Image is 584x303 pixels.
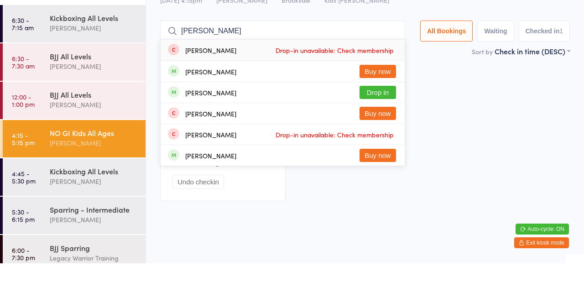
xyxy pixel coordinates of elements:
[3,121,146,159] a: 12:00 -1:00 pmBJJ All Levels[PERSON_NAME]
[12,286,35,301] time: 6:00 - 7:30 pm
[50,254,138,265] div: [PERSON_NAME]
[50,52,138,63] div: Kickboxing All Levels
[360,125,396,139] button: Drop in
[433,16,572,37] div: Drop-in successful.
[160,35,202,44] span: [DATE] 4:15pm
[12,209,36,224] time: 4:45 - 5:30 pm
[216,35,267,44] span: [PERSON_NAME]
[50,101,138,111] div: [PERSON_NAME]
[50,282,138,293] div: BJJ Sparring
[3,160,146,197] a: 4:15 -5:15 pmNO GI Kids All Ages[PERSON_NAME]
[66,25,111,35] div: Any location
[50,206,138,216] div: Kickboxing All Levels
[50,216,138,226] div: [PERSON_NAME]
[472,87,493,96] label: Sort by
[12,248,35,262] time: 5:30 - 6:15 pm
[12,94,35,109] time: 6:30 - 7:30 am
[160,13,570,28] h2: NO GI Kids All Ages Check-in
[12,133,35,147] time: 12:00 - 1:00 pm
[50,63,138,73] div: [PERSON_NAME]
[185,150,236,157] div: [PERSON_NAME]
[273,167,396,181] span: Drop-in unavailable: Check membership
[12,56,34,71] time: 6:30 - 7:15 am
[185,192,236,199] div: [PERSON_NAME]
[477,60,514,81] button: Waiting
[3,83,146,120] a: 6:30 -7:30 amBJJ All Levels[PERSON_NAME]
[514,277,569,288] button: Exit kiosk mode
[66,10,111,25] div: At
[12,25,34,35] a: [DATE]
[185,129,236,136] div: [PERSON_NAME]
[12,10,57,25] div: Events for
[324,35,389,44] span: Kids [PERSON_NAME]
[559,67,563,74] div: 1
[185,171,236,178] div: [PERSON_NAME]
[160,60,405,81] input: Search
[360,104,396,118] button: Buy now
[352,17,396,26] span: Manual search
[12,171,35,186] time: 4:15 - 5:15 pm
[519,60,570,81] button: Checked in1
[3,198,146,235] a: 4:45 -5:30 pmKickboxing All Levels[PERSON_NAME]
[50,91,138,101] div: BJJ All Levels
[50,244,138,254] div: Sparring - Intermediate
[50,178,138,188] div: [PERSON_NAME]
[495,86,570,96] div: Check in time (DESC)
[50,139,138,150] div: [PERSON_NAME]
[428,17,469,26] span: Scanner input
[185,108,236,115] div: [PERSON_NAME]
[172,214,224,229] button: Undo checkin
[50,167,138,178] div: NO GI Kids All Ages
[420,60,473,81] button: All Bookings
[3,236,146,274] a: 5:30 -6:15 pmSparring - Intermediate[PERSON_NAME]
[360,146,396,160] button: Buy now
[360,188,396,202] button: Buy now
[3,45,146,82] a: 6:30 -7:15 amKickboxing All Levels[PERSON_NAME]
[185,86,236,94] div: [PERSON_NAME]
[282,35,310,44] span: Brookvale
[273,83,396,97] span: Drop-in unavailable: Check membership
[516,263,569,274] button: Auto-cycle: ON
[50,129,138,139] div: BJJ All Levels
